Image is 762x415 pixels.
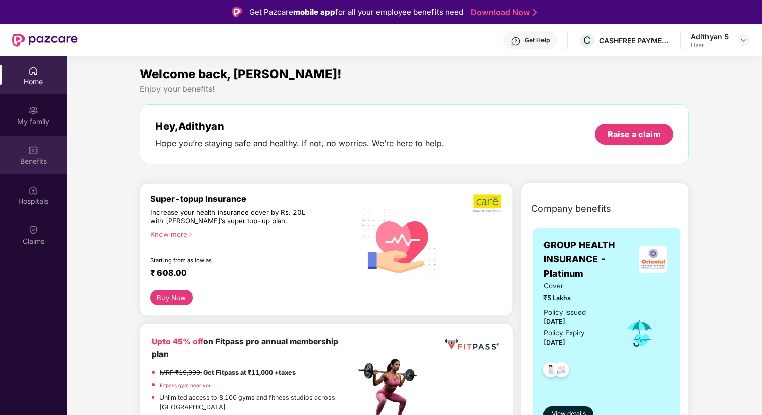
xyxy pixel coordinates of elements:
[599,36,670,45] div: CASHFREE PAYMENTS INDIA PVT. LTD.
[12,34,78,47] img: New Pazcare Logo
[232,7,242,17] img: Logo
[150,290,193,305] button: Buy Now
[150,257,313,264] div: Starting from as low as
[150,230,350,238] div: Know more
[525,36,550,44] div: Get Help
[533,7,537,18] img: Stroke
[293,7,335,17] strong: mobile app
[538,359,563,383] img: svg+xml;base64,PHN2ZyB4bWxucz0iaHR0cDovL3d3dy53My5vcmcvMjAwMC9zdmciIHdpZHRoPSI0OC45NDMiIGhlaWdodD...
[473,194,502,213] img: b5dec4f62d2307b9de63beb79f102df3.png
[155,138,444,149] div: Hope you’re staying safe and healthy. If not, no worries. We’re here to help.
[249,6,463,18] div: Get Pazcare for all your employee benefits need
[543,328,585,338] div: Policy Expiry
[28,66,38,76] img: svg+xml;base64,PHN2ZyBpZD0iSG9tZSIgeG1sbnM9Imh0dHA6Ly93d3cudzMub3JnLzIwMDAvc3ZnIiB3aWR0aD0iMjAiIG...
[543,339,565,346] span: [DATE]
[203,369,296,376] strong: Get Fitpass at ₹11,000 +taxes
[691,41,729,49] div: User
[471,7,534,18] a: Download Now
[543,238,636,281] span: GROUP HEALTH INSURANCE - Platinum
[160,382,212,388] a: Fitpass gym near you
[152,337,338,359] b: on Fitpass pro annual membership plan
[543,307,586,318] div: Policy issued
[140,84,689,94] div: Enjoy your benefits!
[159,393,355,412] p: Unlimited access to 8,100 gyms and fitness studios across [GEOGRAPHIC_DATA]
[150,268,346,280] div: ₹ 608.00
[150,194,356,204] div: Super-topup Insurance
[608,129,661,140] div: Raise a claim
[28,145,38,155] img: svg+xml;base64,PHN2ZyBpZD0iQmVuZWZpdHMiIHhtbG5zPSJodHRwOi8vd3d3LnczLm9yZy8yMDAwL3N2ZyIgd2lkdGg9Ij...
[28,105,38,115] img: svg+xml;base64,PHN2ZyB3aWR0aD0iMjAiIGhlaWdodD0iMjAiIHZpZXdCb3g9IjAgMCAyMCAyMCIgZmlsbD0ibm9uZSIgeG...
[543,281,610,291] span: Cover
[443,336,501,354] img: fppp.png
[543,318,565,325] span: [DATE]
[28,185,38,195] img: svg+xml;base64,PHN2ZyBpZD0iSG9zcGl0YWxzIiB4bWxucz0iaHR0cDovL3d3dy53My5vcmcvMjAwMC9zdmciIHdpZHRoPS...
[155,120,444,132] div: Hey, Adithyan
[583,34,591,46] span: C
[740,36,748,44] img: svg+xml;base64,PHN2ZyBpZD0iRHJvcGRvd24tMzJ4MzIiIHhtbG5zPSJodHRwOi8vd3d3LnczLm9yZy8yMDAwL3N2ZyIgd2...
[140,67,342,81] span: Welcome back, [PERSON_NAME]!
[356,197,444,286] img: svg+xml;base64,PHN2ZyB4bWxucz0iaHR0cDovL3d3dy53My5vcmcvMjAwMC9zdmciIHhtbG5zOnhsaW5rPSJodHRwOi8vd3...
[152,337,203,346] b: Upto 45% off
[623,317,656,350] img: icon
[543,293,610,303] span: ₹5 Lakhs
[28,225,38,235] img: svg+xml;base64,PHN2ZyBpZD0iQ2xhaW0iIHhtbG5zPSJodHRwOi8vd3d3LnczLm9yZy8yMDAwL3N2ZyIgd2lkdGg9IjIwIi...
[511,36,521,46] img: svg+xml;base64,PHN2ZyBpZD0iSGVscC0zMngzMiIgeG1sbnM9Imh0dHA6Ly93d3cudzMub3JnLzIwMDAvc3ZnIiB3aWR0aD...
[150,208,312,226] div: Increase your health insurance cover by Rs. 20L with [PERSON_NAME]’s super top-up plan.
[160,369,202,376] del: MRP ₹19,999,
[531,202,611,216] span: Company benefits
[691,32,729,41] div: Adithyan S
[639,246,667,273] img: insurerLogo
[549,359,574,383] img: svg+xml;base64,PHN2ZyB4bWxucz0iaHR0cDovL3d3dy53My5vcmcvMjAwMC9zdmciIHdpZHRoPSI0OC45NDMiIGhlaWdodD...
[187,232,193,238] span: right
